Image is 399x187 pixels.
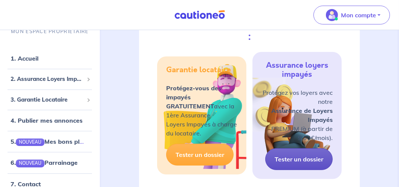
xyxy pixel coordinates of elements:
[271,107,333,123] strong: Assurance de Loyers Impayés
[157,18,342,43] h3: 2 Garanties pour protéger vos loyers :
[265,148,333,170] a: Tester un dossier
[3,155,97,170] div: 6.NOUVEAUParrainage
[11,95,84,104] span: 3. Garantie Locataire
[341,11,376,20] p: Mon compte
[3,72,97,87] div: 2. Assurance Loyers Impayés
[261,88,333,142] p: Protégez vos loyers avec notre PREMIUM (à partir de 9,90€/mois).
[11,75,84,84] span: 2. Assurance Loyers Impayés
[166,84,221,110] strong: Protégez-vous des impayés GRATUITEMENT
[313,6,390,24] button: illu_account_valid_menu.svgMon compte
[3,51,97,66] div: 1. Accueil
[166,65,231,74] h5: Garantie locataire
[261,61,333,79] h5: Assurance loyers impayés
[3,92,97,107] div: 3. Garantie Locataire
[326,9,338,21] img: illu_account_valid_menu.svg
[11,28,89,35] p: MON ESPACE PROPRIÉTAIRE
[171,10,228,20] img: Cautioneo
[11,159,78,166] a: 6.NOUVEAUParrainage
[3,113,97,128] div: 4. Publier mes annonces
[166,84,237,138] p: avec la 1ère Assurance Loyers Impayés à charge du locataire.
[166,144,234,166] a: Tester un dossier
[11,138,90,145] a: 5.NOUVEAUMes bons plans
[11,55,38,62] a: 1. Accueil
[11,117,83,124] a: 4. Publier mes annonces
[3,134,97,149] div: 5.NOUVEAUMes bons plans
